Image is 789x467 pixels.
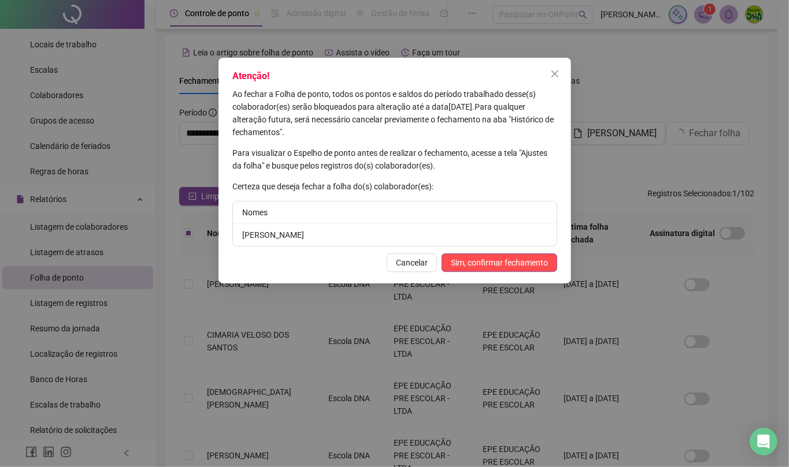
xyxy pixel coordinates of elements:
span: Cancelar [396,256,428,269]
button: Close [546,65,564,83]
span: Nomes [242,208,268,217]
button: Cancelar [387,253,437,272]
p: [DATE] . [232,88,557,139]
div: Open Intercom Messenger [750,428,777,455]
span: Para qualquer alteração futura, será necessário cancelar previamente o fechamento na aba "Históri... [232,102,554,137]
span: Para visualizar o Espelho de ponto antes de realizar o fechamento, acesse a tela "Ajustes da folh... [232,148,547,170]
span: Certeza que deseja fechar a folha do(s) colaborador(es): [232,182,434,191]
span: Atenção! [232,70,269,81]
button: Sim, confirmar fechamento [442,253,557,272]
li: [PERSON_NAME] [233,224,557,246]
span: Sim, confirmar fechamento [451,256,548,269]
span: close [550,69,560,79]
span: Ao fechar a Folha de ponto, todos os pontos e saldos do período trabalhado desse(s) colaborador(e... [232,89,536,111]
